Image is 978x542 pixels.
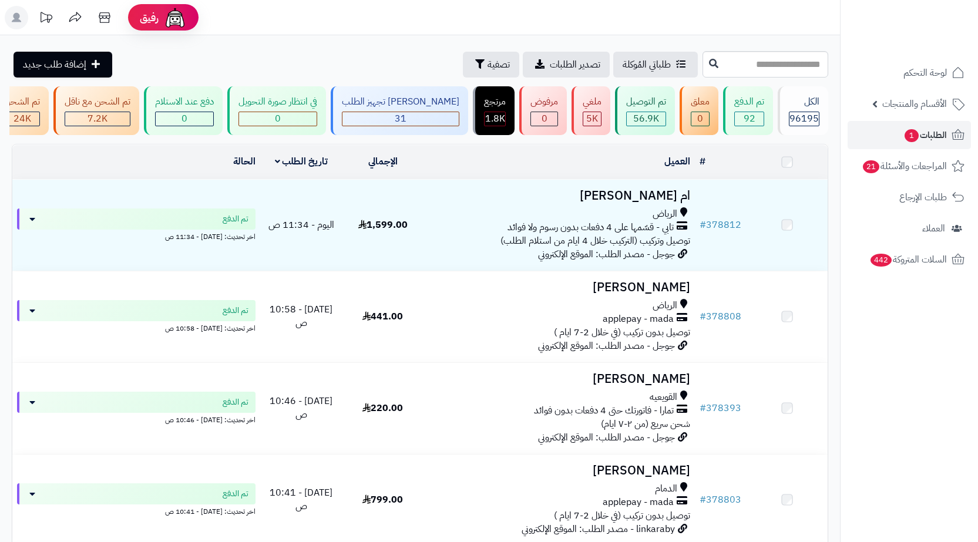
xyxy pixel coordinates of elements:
a: في انتظار صورة التحويل 0 [225,86,328,135]
span: # [700,218,706,232]
span: جوجل - مصدر الطلب: الموقع الإلكتروني [538,430,675,445]
div: 92 [735,112,764,126]
a: #378808 [700,309,741,324]
span: لوحة التحكم [903,65,947,81]
span: الرياض [653,207,677,221]
span: applepay - mada [603,312,674,326]
a: مرفوض 0 [517,86,569,135]
span: # [700,401,706,415]
span: 21 [863,160,879,173]
span: 92 [744,112,755,126]
a: المراجعات والأسئلة21 [848,152,971,180]
div: [PERSON_NAME] تجهيز الطلب [342,95,459,109]
div: دفع عند الاستلام [155,95,214,109]
span: توصيل بدون تركيب (في خلال 2-7 ايام ) [554,509,690,523]
div: تم التوصيل [626,95,666,109]
div: مرتجع [484,95,506,109]
span: 1,599.00 [358,218,408,232]
span: الرياض [653,299,677,312]
span: شحن سريع (من ٢-٧ ايام) [601,417,690,431]
div: اخر تحديث: [DATE] - 10:41 ص [17,504,256,517]
div: 31 [342,112,459,126]
div: اخر تحديث: [DATE] - 10:46 ص [17,413,256,425]
span: تصفية [488,58,510,72]
span: [DATE] - 10:46 ص [270,394,332,422]
div: 1836 [485,112,505,126]
div: معلق [691,95,710,109]
a: معلق 0 [677,86,721,135]
span: 0 [542,112,547,126]
span: طلبات الإرجاع [899,189,947,206]
a: دفع عند الاستلام 0 [142,86,225,135]
h3: [PERSON_NAME] [428,281,690,294]
span: جوجل - مصدر الطلب: الموقع الإلكتروني [538,339,675,353]
span: تابي - قسّمها على 4 دفعات بدون رسوم ولا فوائد [508,221,674,234]
a: تصدير الطلبات [523,52,610,78]
div: اخر تحديث: [DATE] - 11:34 ص [17,230,256,242]
span: 220.00 [362,401,403,415]
span: applepay - mada [603,496,674,509]
span: إضافة طلب جديد [23,58,86,72]
span: [DATE] - 10:41 ص [270,486,332,513]
span: المراجعات والأسئلة [862,158,947,174]
div: 56934 [627,112,666,126]
span: 7.2K [88,112,107,126]
a: السلات المتروكة442 [848,245,971,274]
a: العميل [664,154,690,169]
span: 442 [871,254,892,267]
span: 5K [586,112,598,126]
span: 56.9K [633,112,659,126]
span: # [700,309,706,324]
a: مرتجع 1.8K [470,86,517,135]
div: 0 [691,112,709,126]
a: طلبات الإرجاع [848,183,971,211]
a: [PERSON_NAME] تجهيز الطلب 31 [328,86,470,135]
span: تمارا - فاتورتك حتى 4 دفعات بدون فوائد [534,404,674,418]
img: logo-2.png [898,32,967,56]
a: ملغي 5K [569,86,613,135]
span: الطلبات [903,127,947,143]
span: توصيل وتركيب (التركيب خلال 4 ايام من استلام الطلب) [500,234,690,248]
span: 24K [14,112,31,126]
a: تم الدفع 92 [721,86,775,135]
span: السلات المتروكة [869,251,947,268]
div: 7222 [65,112,130,126]
button: تصفية [463,52,519,78]
span: رفيق [140,11,159,25]
span: الدمام [655,482,677,496]
h3: [PERSON_NAME] [428,372,690,386]
a: تم الشحن مع ناقل 7.2K [51,86,142,135]
span: 96195 [789,112,819,126]
span: جوجل - مصدر الطلب: الموقع الإلكتروني [538,247,675,261]
a: #378803 [700,493,741,507]
span: طلباتي المُوكلة [623,58,671,72]
a: #378812 [700,218,741,232]
a: تاريخ الطلب [275,154,328,169]
span: 1.8K [485,112,505,126]
span: 0 [275,112,281,126]
div: تم الشحن [4,95,40,109]
div: 0 [531,112,557,126]
span: تم الدفع [223,213,248,225]
h3: ام [PERSON_NAME] [428,189,690,203]
a: الكل96195 [775,86,831,135]
span: 31 [395,112,406,126]
span: العملاء [922,220,945,237]
span: الأقسام والمنتجات [882,96,947,112]
a: تم التوصيل 56.9K [613,86,677,135]
div: ملغي [583,95,601,109]
span: 0 [697,112,703,126]
span: تم الدفع [223,396,248,408]
span: 441.00 [362,309,403,324]
div: 0 [156,112,213,126]
a: الحالة [233,154,256,169]
span: 1 [905,129,919,142]
span: # [700,493,706,507]
a: الإجمالي [368,154,398,169]
div: الكل [789,95,819,109]
div: 24022 [5,112,39,126]
a: طلباتي المُوكلة [613,52,698,78]
div: تم الشحن مع ناقل [65,95,130,109]
span: 0 [182,112,187,126]
span: القويعيه [650,390,677,404]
